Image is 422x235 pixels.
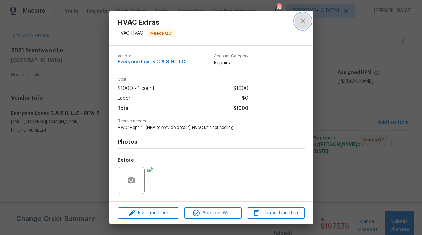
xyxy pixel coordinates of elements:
button: close [295,13,311,29]
span: $1000 [233,84,248,94]
span: Vendor [118,54,185,58]
span: HVAC Repair - (HPM to provide details) HVAC unit not cooling [118,125,286,131]
span: HVAC Extras [118,19,175,26]
h5: Before [118,158,134,163]
span: $0 [242,94,248,103]
span: Cancel Line Item [249,209,302,217]
span: Account Category [214,54,248,58]
span: Approve Work [186,209,240,217]
button: Edit Line Item [118,207,179,219]
span: $1000 [233,104,248,114]
span: HVAC - HVAC [118,31,143,36]
span: Repairs needed [118,119,305,123]
span: Everyone Loves C.A.S.H. LLC [118,60,185,65]
span: $1000 x 1 count [118,84,155,94]
span: Total [118,104,130,114]
span: Repairs [214,60,248,66]
div: 52 [277,4,281,11]
h4: Photos [118,139,305,145]
button: Cancel Line Item [247,207,304,219]
span: Cost [118,77,248,82]
span: Labor [118,94,130,103]
button: Approve Work [184,207,242,219]
span: Edit Line Item [120,209,177,217]
span: Needs QC [148,30,174,37]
